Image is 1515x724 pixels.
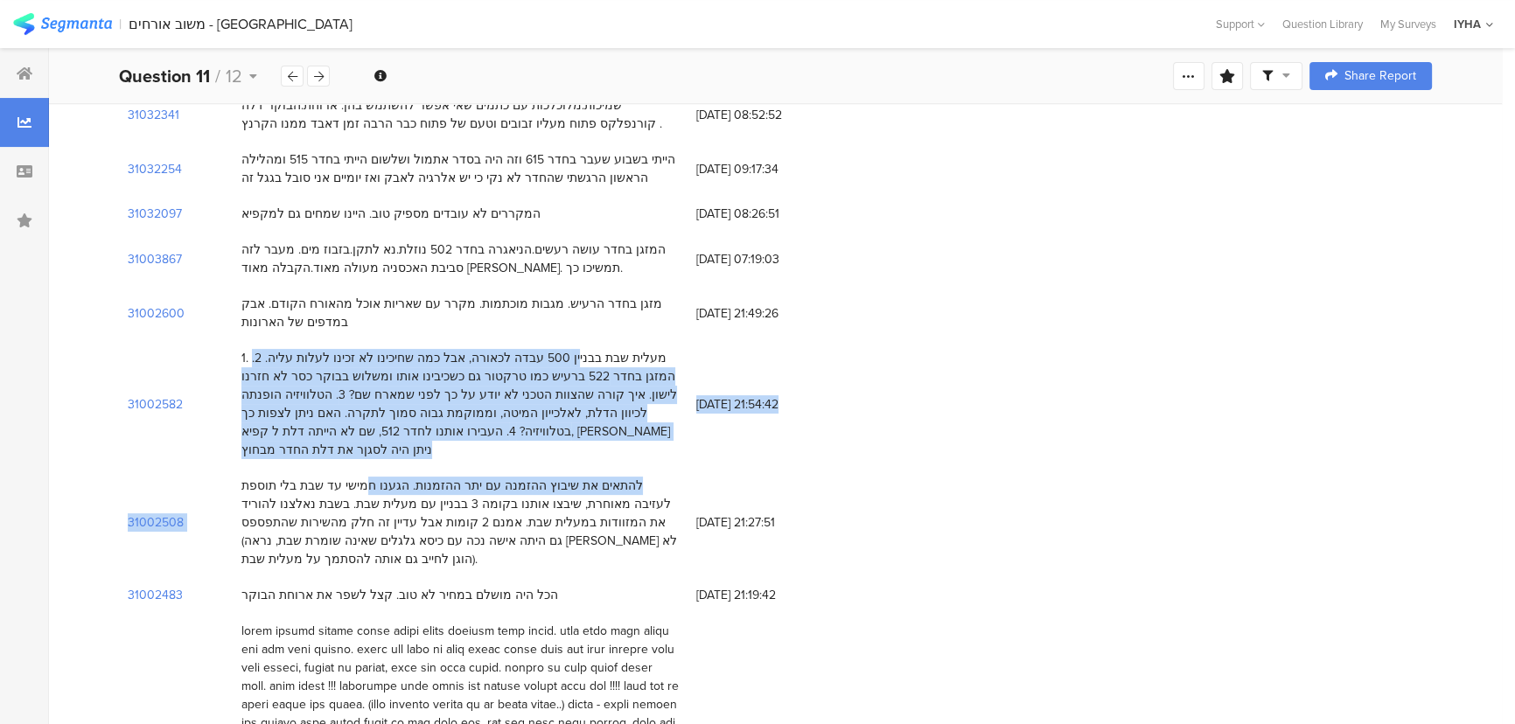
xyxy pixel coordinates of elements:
span: [DATE] 08:26:51 [696,205,836,223]
span: [DATE] 21:19:42 [696,586,836,604]
span: [DATE] 21:49:26 [696,304,836,323]
a: My Surveys [1372,16,1445,32]
div: | [119,14,122,34]
div: מזגן בחדר הרעיש. מגבות מוכתמות. מקרר עם שאריות אוכל מהאורח הקודם. אבק במדפים של הארונות [241,295,679,331]
div: שמיכות.מלוכלכות עם כתמים שאי אפשר להשתמש בהן. ארוחת.הבוקר דלה קורנפלקס פתוח מעליו זבובים וטעם של ... [241,96,679,133]
span: [DATE] 21:54:42 [696,395,836,414]
span: [DATE] 08:52:52 [696,106,836,124]
div: IYHA [1454,16,1481,32]
section: 31002508 [128,513,184,532]
span: [DATE] 07:19:03 [696,250,836,268]
div: הייתי בשבוע שעבר בחדר 615 וזה היה בסדר אתמול ושלשום הייתי בחדר 515 ומהלילה הראשון הרגשתי שהחדר לא... [241,150,679,187]
span: [DATE] 21:27:51 [696,513,836,532]
section: 31002582 [128,395,183,414]
span: 12 [226,63,242,89]
section: 31003867 [128,250,182,268]
div: המקררים לא עובדים מספיק טוב. היינו שמחים גם למקפיא [241,205,541,223]
section: 31002483 [128,586,183,604]
section: 31032341 [128,106,179,124]
div: משוב אורחים - [GEOGRAPHIC_DATA] [129,16,353,32]
span: / [215,63,220,89]
div: Support [1216,10,1265,38]
section: 31002600 [128,304,185,323]
span: [DATE] 09:17:34 [696,160,836,178]
b: Question 11 [119,63,210,89]
img: segmanta logo [13,13,112,35]
div: להתאים את שיבוץ ההזמנה עם יתר ההזמנות. הגענו חמישי עד שבת בלי תוספת לעזיבה מאוחרת, שיבצו אותנו בק... [241,477,679,568]
div: 1. מעלית שבת בבניין 500 עבדה לכאורה, אבל כמה שחיכינו לא זכינו לעלות עליה. 2. המזגן בחדר 522 ברעיש... [241,349,679,459]
section: 31032097 [128,205,182,223]
div: הכל היה מושלם במחיר לא טוב. קצל לשפר את ארוחת הבוקר [241,586,558,604]
span: Share Report [1344,70,1416,82]
section: 31032254 [128,160,182,178]
a: Question Library [1274,16,1372,32]
div: המזגן בחדר עושה רעשים.הניאגרה בחדר 502 נוזלת.נא לתקן.בזבוז מים. מעבר לזה סביבת האכסניה מעולה מאוד... [241,240,679,277]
